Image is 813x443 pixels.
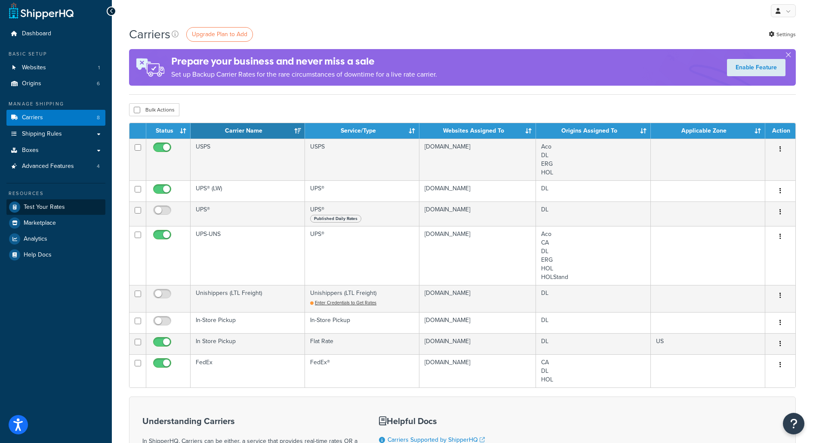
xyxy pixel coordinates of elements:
[305,139,419,180] td: USPS
[191,354,305,387] td: FedEx
[6,110,105,126] a: Carriers 8
[129,103,179,116] button: Bulk Actions
[191,139,305,180] td: USPS
[727,59,785,76] a: Enable Feature
[305,333,419,354] td: Flat Rate
[22,64,46,71] span: Websites
[419,180,536,201] td: [DOMAIN_NAME]
[769,28,796,40] a: Settings
[419,226,536,285] td: [DOMAIN_NAME]
[24,204,65,211] span: Test Your Rates
[6,190,105,197] div: Resources
[97,80,100,87] span: 6
[6,247,105,263] a: Help Docs
[6,110,105,126] li: Carriers
[310,299,376,306] a: Enter Credentials to Get Rates
[129,49,171,86] img: ad-rules-rateshop-fe6ec290ccb7230408bd80ed9643f0289d75e0ffd9eb532fc0e269fcd187b520.png
[6,158,105,174] a: Advanced Features 4
[6,100,105,108] div: Manage Shipping
[6,199,105,215] a: Test Your Rates
[305,312,419,333] td: In-Store Pickup
[305,285,419,312] td: Unishippers (LTL Freight)
[22,147,39,154] span: Boxes
[171,68,437,81] p: Set up Backup Carrier Rates for the rare circumstances of downtime for a live rate carrier.
[191,201,305,226] td: UPS®
[536,180,651,201] td: DL
[419,201,536,226] td: [DOMAIN_NAME]
[6,215,105,231] a: Marketplace
[191,285,305,312] td: Unishippers (LTL Freight)
[6,126,105,142] a: Shipping Rules
[24,220,56,227] span: Marketplace
[6,143,105,158] a: Boxes
[765,123,795,139] th: Action
[142,416,357,426] h3: Understanding Carriers
[536,226,651,285] td: Aco CA DL ERG HOL HOLStand
[9,2,74,19] a: ShipperHQ Home
[186,27,253,42] a: Upgrade Plan to Add
[191,226,305,285] td: UPS-UNS
[22,114,43,121] span: Carriers
[419,139,536,180] td: [DOMAIN_NAME]
[536,333,651,354] td: DL
[192,30,247,39] span: Upgrade Plan to Add
[191,180,305,201] td: UPS® (LW)
[6,76,105,92] li: Origins
[419,333,536,354] td: [DOMAIN_NAME]
[191,312,305,333] td: In-Store Pickup
[129,26,170,43] h1: Carriers
[305,123,419,139] th: Service/Type: activate to sort column ascending
[191,123,305,139] th: Carrier Name: activate to sort column ascending
[191,333,305,354] td: In Store Pickup
[6,60,105,76] a: Websites 1
[536,123,651,139] th: Origins Assigned To: activate to sort column ascending
[536,201,651,226] td: DL
[24,235,47,243] span: Analytics
[305,354,419,387] td: FedEx®
[97,114,100,121] span: 8
[6,50,105,58] div: Basic Setup
[6,231,105,247] a: Analytics
[6,158,105,174] li: Advanced Features
[6,60,105,76] li: Websites
[24,251,52,259] span: Help Docs
[22,30,51,37] span: Dashboard
[305,180,419,201] td: UPS®
[536,354,651,387] td: CA DL HOL
[419,285,536,312] td: [DOMAIN_NAME]
[419,354,536,387] td: [DOMAIN_NAME]
[22,163,74,170] span: Advanced Features
[536,139,651,180] td: Aco DL ERG HOL
[305,201,419,226] td: UPS®
[171,54,437,68] h4: Prepare your business and never miss a sale
[783,413,804,434] button: Open Resource Center
[419,123,536,139] th: Websites Assigned To: activate to sort column ascending
[315,299,376,306] span: Enter Credentials to Get Rates
[651,123,765,139] th: Applicable Zone: activate to sort column ascending
[305,226,419,285] td: UPS®
[419,312,536,333] td: [DOMAIN_NAME]
[22,130,62,138] span: Shipping Rules
[379,416,491,426] h3: Helpful Docs
[6,76,105,92] a: Origins 6
[536,285,651,312] td: DL
[146,123,191,139] th: Status: activate to sort column ascending
[536,312,651,333] td: DL
[6,26,105,42] a: Dashboard
[98,64,100,71] span: 1
[97,163,100,170] span: 4
[310,215,361,223] span: Published Daily Rates
[22,80,41,87] span: Origins
[651,333,765,354] td: US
